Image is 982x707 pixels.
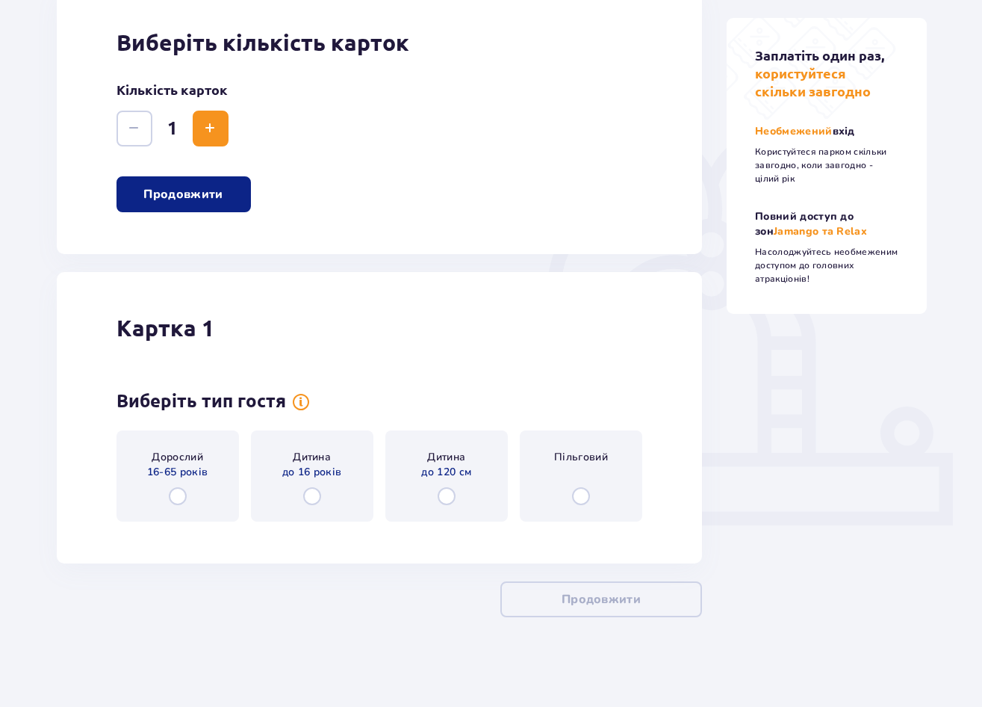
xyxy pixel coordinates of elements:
button: Зменшити [116,111,152,146]
span: до 16 років [282,465,342,480]
span: 1 [155,117,190,140]
span: Дорослий [152,450,203,465]
span: Дитина [293,450,331,465]
button: Збільшити [193,111,229,146]
p: Насолоджуйтесь необмеженим доступом до головних атракціонів! [755,245,898,285]
p: Продовжити [143,186,223,203]
p: Продовжити [562,591,641,608]
span: вхід [833,124,855,138]
button: Продовжити [116,176,251,212]
span: Дитина [427,450,465,465]
p: користуйтеся скільки завгодно [755,46,898,100]
p: Картка 1 [116,314,214,342]
p: Кількість карток [116,81,228,99]
span: 16-65 років [147,465,208,480]
p: Користуйтеся парком скільки завгодно, коли завгодно - цілий рік [755,145,898,185]
button: Продовжити [500,581,702,617]
span: Пільговий [554,450,608,465]
p: Необмежений [755,124,858,139]
span: Заплатіть один раз, [755,48,884,63]
span: Повний доступ до зон [755,209,854,238]
p: Виберіть тип гостя [116,390,286,413]
p: Виберіть кількість карток [116,28,643,57]
span: до 120 см [421,465,471,480]
p: Jamango та Relax [755,209,898,239]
